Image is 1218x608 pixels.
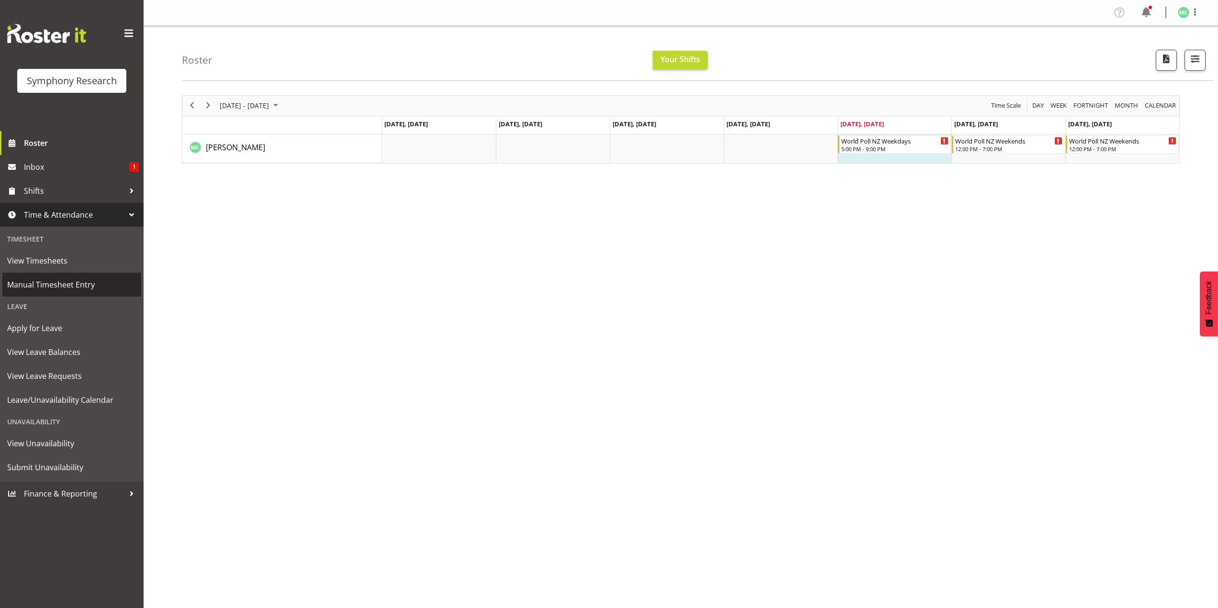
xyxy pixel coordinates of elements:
button: August 2025 [218,99,282,111]
div: 5:00 PM - 9:00 PM [841,145,949,153]
button: Timeline Day [1031,99,1046,111]
a: Leave/Unavailability Calendar [2,388,141,412]
span: Inbox [24,160,130,174]
button: Your Shifts [653,51,708,70]
div: World Poll NZ Weekends [1069,136,1176,145]
span: Time & Attendance [24,208,124,222]
div: Matthew Coleman"s event - World Poll NZ Weekdays Begin From Friday, August 22, 2025 at 5:00:00 PM... [838,135,951,154]
img: matthew-coleman1906.jpg [1178,7,1189,18]
span: View Leave Balances [7,345,136,359]
span: [DATE], [DATE] [954,120,998,128]
div: World Poll NZ Weekdays [841,136,949,145]
div: next period [200,96,216,116]
span: Shifts [24,184,124,198]
span: Manual Timesheet Entry [7,277,136,292]
button: Next [202,99,215,111]
span: Week [1050,99,1068,111]
span: Fortnight [1073,99,1109,111]
button: Feedback - Show survey [1200,271,1218,336]
span: Submit Unavailability [7,460,136,475]
div: World Poll NZ Weekends [955,136,1062,145]
div: Timesheet [2,229,141,249]
div: Matthew Coleman"s event - World Poll NZ Weekends Begin From Saturday, August 23, 2025 at 12:00:00... [952,135,1065,154]
div: Leave [2,297,141,316]
a: View Leave Balances [2,340,141,364]
img: Rosterit website logo [7,24,86,43]
td: Matthew Coleman resource [182,134,382,163]
div: August 18 - 24, 2025 [216,96,284,116]
span: 1 [130,162,139,172]
span: [DATE], [DATE] [613,120,656,128]
span: View Unavailability [7,436,136,451]
span: Feedback [1205,281,1213,314]
span: Finance & Reporting [24,486,124,501]
span: [DATE] - [DATE] [219,99,270,111]
span: Roster [24,136,139,150]
button: Previous [186,99,199,111]
button: Fortnight [1072,99,1110,111]
button: Download a PDF of the roster according to the set date range. [1156,50,1177,71]
span: calendar [1144,99,1177,111]
a: Apply for Leave [2,316,141,340]
button: Time Scale [990,99,1023,111]
div: 12:00 PM - 7:00 PM [1069,145,1176,153]
div: previous period [184,96,200,116]
h4: Roster [182,55,212,66]
a: View Timesheets [2,249,141,273]
span: [DATE], [DATE] [840,120,884,128]
button: Timeline Week [1049,99,1069,111]
span: [DATE], [DATE] [384,120,428,128]
a: Manual Timesheet Entry [2,273,141,297]
span: [DATE], [DATE] [1068,120,1112,128]
span: Apply for Leave [7,321,136,335]
div: Unavailability [2,412,141,431]
a: View Leave Requests [2,364,141,388]
span: Time Scale [990,99,1022,111]
span: [DATE], [DATE] [726,120,770,128]
a: [PERSON_NAME] [206,142,265,153]
a: Submit Unavailability [2,455,141,479]
table: Timeline Week of August 22, 2025 [382,134,1179,163]
span: View Timesheets [7,254,136,268]
div: Timeline Week of August 22, 2025 [182,95,1180,164]
button: Month [1143,99,1178,111]
button: Timeline Month [1113,99,1140,111]
span: Your Shifts [660,54,700,65]
span: Day [1031,99,1045,111]
span: [DATE], [DATE] [499,120,542,128]
button: Filter Shifts [1184,50,1206,71]
div: Symphony Research [27,74,117,88]
div: Matthew Coleman"s event - World Poll NZ Weekends Begin From Sunday, August 24, 2025 at 12:00:00 P... [1066,135,1179,154]
div: 12:00 PM - 7:00 PM [955,145,1062,153]
a: View Unavailability [2,431,141,455]
span: View Leave Requests [7,369,136,383]
span: Month [1114,99,1139,111]
span: Leave/Unavailability Calendar [7,393,136,407]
